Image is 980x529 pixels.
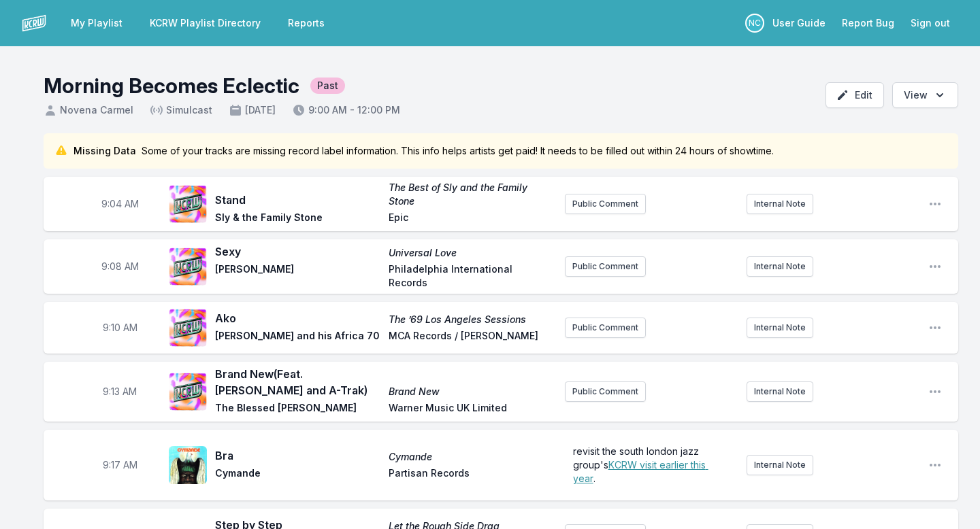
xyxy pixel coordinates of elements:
span: Timestamp [101,197,139,211]
h1: Morning Becomes Eclectic [44,73,299,98]
span: Partisan Records [389,466,554,483]
span: Timestamp [103,458,137,472]
button: Internal Note [747,318,813,338]
span: [DATE] [229,103,276,117]
span: Timestamp [101,260,139,273]
span: MCA Records / [PERSON_NAME] [389,329,554,345]
span: Cymande [215,466,380,483]
img: Cymande [169,446,207,484]
span: Brand New [389,385,554,398]
button: Public Comment [565,194,646,214]
span: Ako [215,310,380,326]
p: Novena Carmel [745,14,764,33]
span: Philadelphia International Records [389,262,554,290]
button: Open options [892,82,958,108]
span: Sexy [215,243,380,260]
img: Universal Love [169,248,207,286]
button: Public Comment [565,256,646,277]
span: [PERSON_NAME] [215,262,380,290]
span: The Blessed [PERSON_NAME] [215,401,380,417]
img: Brand New [169,373,207,411]
span: Bra [215,447,380,464]
span: 9:00 AM - 12:00 PM [292,103,400,117]
span: Warner Music UK Limited [389,401,554,417]
button: Open playlist item options [928,321,942,335]
button: Public Comment [565,381,646,402]
span: Universal Love [389,246,554,260]
span: Sly & the Family Stone [215,211,380,227]
img: The Best of Sly and the Family Stone [169,185,207,223]
a: Reports [280,11,333,35]
span: The Best of Sly and the Family Stone [389,181,554,208]
button: Sign out [902,11,958,35]
button: Internal Note [747,256,813,277]
span: The ’69 Los Angeles Sessions [389,313,554,326]
button: Internal Note [747,455,813,475]
button: Edit [826,82,884,108]
span: Stand [215,192,380,208]
span: Brand New (Feat. [PERSON_NAME] and A-Trak) [215,366,380,398]
span: Simulcast [150,103,212,117]
button: Internal Note [747,194,813,214]
span: Epic [389,211,554,227]
span: Timestamp [103,385,137,398]
a: KCRW visit earlier this year [573,459,708,484]
button: Open playlist item options [928,260,942,273]
a: Report Bug [834,11,902,35]
span: Some of your tracks are missing record label information. This info helps artists get paid! It ne... [142,144,774,158]
img: The ’69 Los Angeles Sessions [169,309,207,347]
a: KCRW Playlist Directory [142,11,269,35]
span: Novena Carmel [44,103,133,117]
a: User Guide [764,11,834,35]
span: Past [310,78,345,94]
button: Open playlist item options [928,385,942,398]
span: revisit the south london jazz group's [573,445,702,471]
button: Open playlist item options [928,458,942,472]
a: My Playlist [63,11,131,35]
span: Missing Data [73,144,136,158]
button: Open playlist item options [928,197,942,211]
button: Internal Note [747,381,813,402]
img: logo-white-87cec1fa9cbef997252546196dc51331.png [22,11,46,35]
span: Timestamp [103,321,137,335]
span: [PERSON_NAME] and his Africa 70 [215,329,380,345]
button: Public Comment [565,318,646,338]
span: Cymande [389,450,554,464]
